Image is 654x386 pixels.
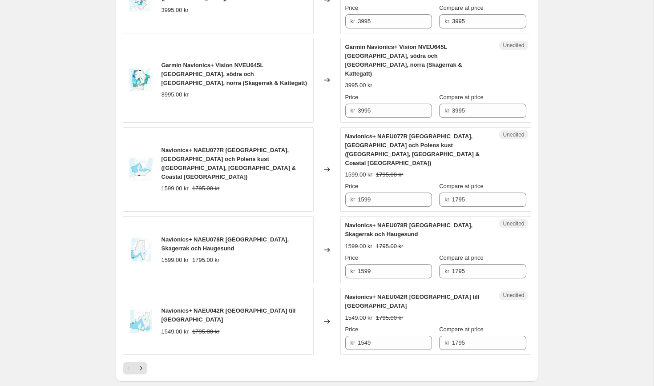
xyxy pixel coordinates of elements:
[161,236,289,252] span: Navionics+ NAEU078R [GEOGRAPHIC_DATA], Skagerrak och Haugesund
[345,294,480,309] span: Navionics+ NAEU042R [GEOGRAPHIC_DATA] till [GEOGRAPHIC_DATA]
[444,339,449,346] span: kr
[161,256,189,265] div: 1599.00 kr
[161,327,189,336] div: 1549.00 kr
[439,94,484,101] span: Compare at price
[161,184,189,193] div: 1599.00 kr
[345,314,372,322] div: 1549.00 kr
[345,44,462,77] span: Garmin Navionics+ Vision NVEU645L [GEOGRAPHIC_DATA], södra och [GEOGRAPHIC_DATA], norra (Skagerra...
[345,254,359,261] span: Price
[444,107,449,114] span: kr
[376,314,403,322] strike: 1795.00 kr
[128,308,154,335] img: OslotillTrelleborg-1_80x.webp
[345,222,473,237] span: Navionics+ NAEU078R [GEOGRAPHIC_DATA], Skagerrak och Haugesund
[161,147,296,180] span: Navionics+ NAEU077R [GEOGRAPHIC_DATA], [GEOGRAPHIC_DATA] och Polens kust ([GEOGRAPHIC_DATA], [GEO...
[161,307,296,323] span: Navionics+ NAEU042R [GEOGRAPHIC_DATA] till [GEOGRAPHIC_DATA]
[444,18,449,24] span: kr
[444,196,449,203] span: kr
[439,254,484,261] span: Compare at price
[345,183,359,189] span: Price
[351,196,355,203] span: kr
[135,362,147,374] button: Next
[345,170,372,179] div: 1599.00 kr
[161,62,307,86] span: Garmin Navionics+ Vision NVEU645L [GEOGRAPHIC_DATA], södra och [GEOGRAPHIC_DATA], norra (Skagerra...
[351,268,355,274] span: kr
[376,170,403,179] strike: 1795.00 kr
[376,242,403,251] strike: 1795.00 kr
[345,242,372,251] div: 1599.00 kr
[503,292,524,299] span: Unedited
[192,184,219,193] strike: 1795.00 kr
[345,94,359,101] span: Price
[503,42,524,49] span: Unedited
[161,6,189,15] div: 3995.00 kr
[345,133,480,166] span: Navionics+ NAEU077R [GEOGRAPHIC_DATA], [GEOGRAPHIC_DATA] och Polens kust ([GEOGRAPHIC_DATA], [GEO...
[439,183,484,189] span: Compare at price
[444,268,449,274] span: kr
[128,156,154,183] img: Danmark_TysklandochPolenskustDanmark_TysklandochPolenskust_80x.webp
[161,90,189,99] div: 3995.00 kr
[351,18,355,24] span: kr
[345,4,359,11] span: Price
[128,237,154,263] img: Oslo_SkagerrakochHaugesund-1_80x.webp
[351,107,355,114] span: kr
[192,327,219,336] strike: 1795.00 kr
[345,81,372,90] div: 3995.00 kr
[503,220,524,227] span: Unedited
[439,4,484,11] span: Compare at price
[128,67,154,93] img: Skandinavien_sodraochTyskland_norra_80x.webp
[503,131,524,138] span: Unedited
[439,326,484,333] span: Compare at price
[351,339,355,346] span: kr
[123,362,147,374] nav: Pagination
[345,326,359,333] span: Price
[192,256,219,265] strike: 1795.00 kr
